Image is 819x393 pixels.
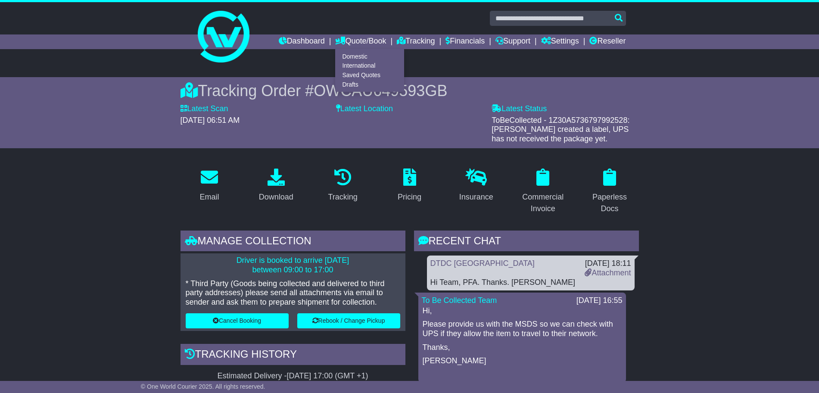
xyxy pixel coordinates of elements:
[422,296,497,305] a: To Be Collected Team
[181,231,405,254] div: Manage collection
[322,165,363,206] a: Tracking
[279,34,325,49] a: Dashboard
[495,34,530,49] a: Support
[459,191,493,203] div: Insurance
[454,165,499,206] a: Insurance
[576,296,623,306] div: [DATE] 16:55
[194,165,224,206] a: Email
[186,256,400,274] p: Driver is booked to arrive [DATE] between 09:00 to 17:00
[430,259,535,268] a: DTDC [GEOGRAPHIC_DATA]
[414,231,639,254] div: RECENT CHAT
[514,165,572,218] a: Commercial Invoice
[585,268,631,277] a: Attachment
[398,191,421,203] div: Pricing
[259,191,293,203] div: Download
[336,52,404,61] a: Domestic
[492,104,547,114] label: Latest Status
[297,313,400,328] button: Rebook / Change Pickup
[520,191,567,215] div: Commercial Invoice
[492,116,629,143] span: ToBeCollected - 1Z30A5736797992528: [PERSON_NAME] created a label, UPS has not received the packa...
[423,320,622,338] p: Please provide us with the MSDS so we can check with UPS if they allow the item to travel to thei...
[328,191,357,203] div: Tracking
[336,80,404,89] a: Drafts
[335,49,404,92] div: Quote/Book
[423,306,622,316] p: Hi,
[336,61,404,71] a: International
[423,343,622,352] p: Thanks,
[581,165,639,218] a: Paperless Docs
[541,34,579,49] a: Settings
[392,165,427,206] a: Pricing
[186,279,400,307] p: * Third Party (Goods being collected and delivered to third party addresses) please send all atta...
[186,313,289,328] button: Cancel Booking
[253,165,299,206] a: Download
[181,344,405,367] div: Tracking history
[336,71,404,80] a: Saved Quotes
[181,81,639,100] div: Tracking Order #
[314,82,447,100] span: OWCAU649593GB
[430,278,631,287] div: Hi Team, PFA. Thanks. [PERSON_NAME]
[181,104,228,114] label: Latest Scan
[397,34,435,49] a: Tracking
[589,34,626,49] a: Reseller
[585,259,631,268] div: [DATE] 18:11
[423,356,622,366] p: [PERSON_NAME]
[445,34,485,49] a: Financials
[586,191,633,215] div: Paperless Docs
[287,371,368,381] div: [DATE] 17:00 (GMT +1)
[141,383,265,390] span: © One World Courier 2025. All rights reserved.
[199,191,219,203] div: Email
[336,104,393,114] label: Latest Location
[181,116,240,125] span: [DATE] 06:51 AM
[181,371,405,381] div: Estimated Delivery -
[335,34,386,49] a: Quote/Book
